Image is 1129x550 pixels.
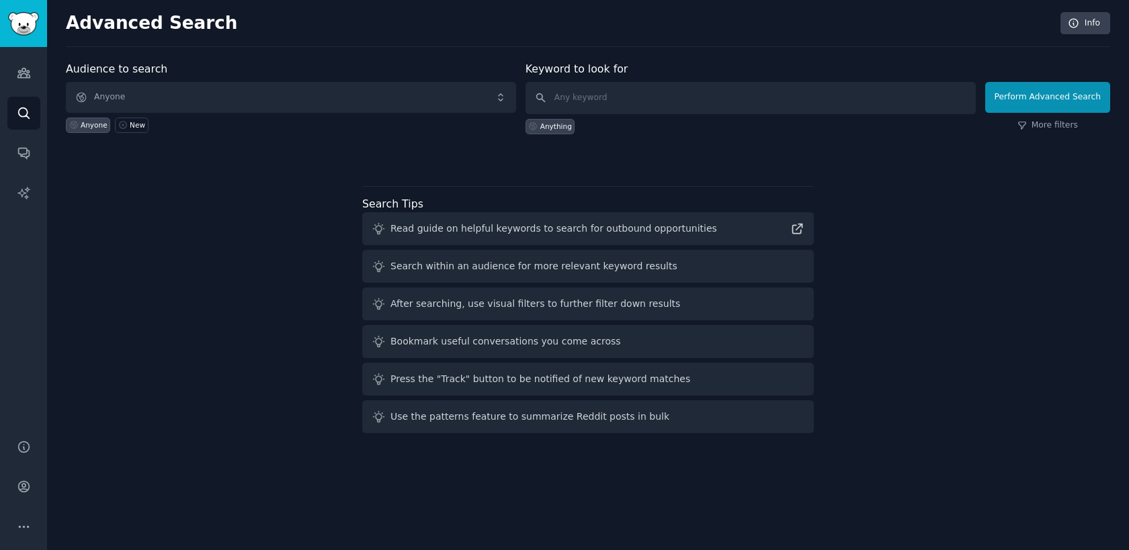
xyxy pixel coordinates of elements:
div: Search within an audience for more relevant keyword results [390,259,677,273]
div: Bookmark useful conversations you come across [390,334,621,349]
input: Any keyword [526,82,976,114]
img: GummySearch logo [8,12,39,36]
label: Audience to search [66,62,167,75]
div: Anyone [81,120,108,130]
a: More filters [1017,120,1078,132]
div: Read guide on helpful keywords to search for outbound opportunities [390,222,717,236]
div: Anything [540,122,572,131]
label: Search Tips [362,197,423,210]
h2: Advanced Search [66,13,1053,34]
button: Anyone [66,82,516,113]
div: After searching, use visual filters to further filter down results [390,297,680,311]
label: Keyword to look for [526,62,628,75]
a: Info [1060,12,1110,35]
div: Press the "Track" button to be notified of new keyword matches [390,372,690,386]
div: Use the patterns feature to summarize Reddit posts in bulk [390,410,669,424]
div: New [130,120,145,130]
a: New [115,118,148,133]
button: Perform Advanced Search [985,82,1110,113]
